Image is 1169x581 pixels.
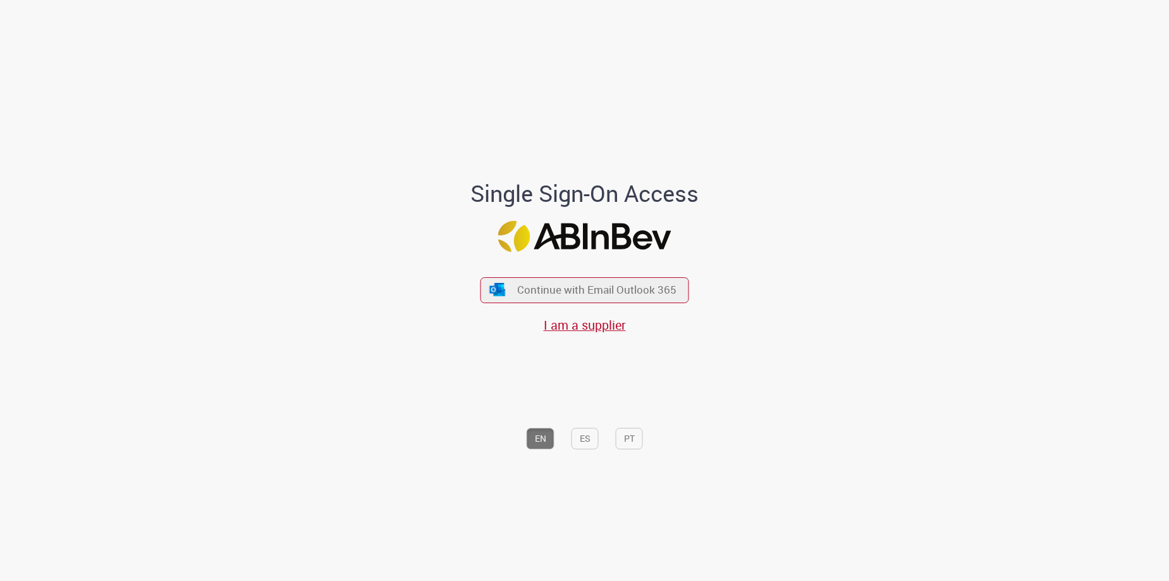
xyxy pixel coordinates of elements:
button: PT [616,428,643,450]
a: I am a supplier [544,316,626,334]
h1: Single Sign-On Access [409,181,760,206]
img: Logo ABInBev [498,221,671,252]
span: Continue with Email Outlook 365 [517,283,676,297]
button: ícone Azure/Microsoft 360 Continue with Email Outlook 365 [480,277,689,303]
button: ES [572,428,599,450]
button: EN [527,428,554,450]
img: ícone Azure/Microsoft 360 [488,283,506,296]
